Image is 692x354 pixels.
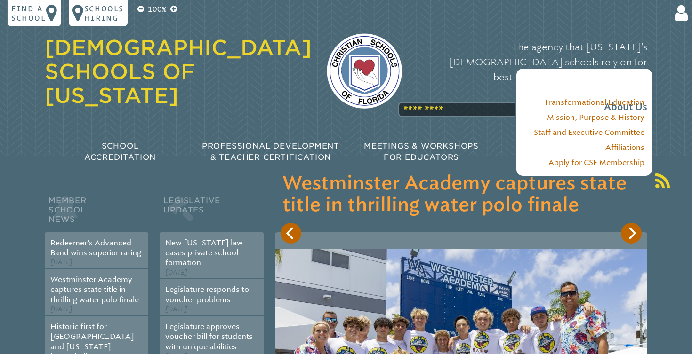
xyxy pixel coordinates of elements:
button: Next [621,223,642,244]
span: Professional Development & Teacher Certification [202,142,339,162]
p: Find a school [11,4,46,23]
span: [DATE] [50,258,72,266]
a: Legislature responds to voucher problems [165,285,249,304]
p: 100% [146,4,169,15]
h3: Westminster Academy captures state title in thrilling water polo finale [282,173,640,216]
a: Redeemer’s Advanced Band wins superior rating [50,238,141,257]
img: csf-logo-web-colors.png [327,33,402,109]
a: Apply for CSF Membership [548,158,644,167]
h2: Legislative Updates [160,194,263,232]
a: Legislature approves voucher bill for students with unique abilities [165,322,253,351]
a: Affiliations [605,143,644,152]
a: New [US_STATE] law eases private school formation [165,238,243,267]
span: [DATE] [165,305,187,313]
p: Schools Hiring [84,4,124,23]
span: [DATE] [50,305,72,313]
p: The agency that [US_STATE]’s [DEMOGRAPHIC_DATA] schools rely on for best practices in accreditati... [417,39,647,115]
a: Staff and Executive Committee [534,128,644,137]
span: [DATE] [165,268,187,276]
span: About Us [604,100,647,115]
button: Previous [281,223,301,244]
h2: Member School News [45,194,148,232]
a: Westminster Academy captures state title in thrilling water polo finale [50,275,139,304]
a: [DEMOGRAPHIC_DATA] Schools of [US_STATE] [45,35,312,108]
span: Meetings & Workshops for Educators [364,142,479,162]
span: School Accreditation [84,142,156,162]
